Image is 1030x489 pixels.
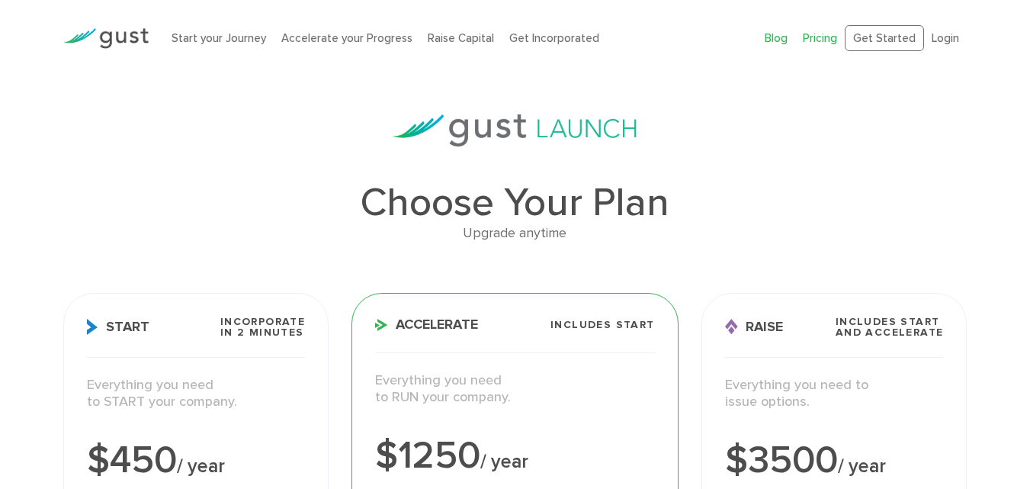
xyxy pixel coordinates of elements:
img: gust-launch-logos.svg [393,114,637,146]
img: Start Icon X2 [87,319,98,335]
a: Get Incorporated [509,31,599,45]
h1: Choose Your Plan [63,183,967,223]
div: $1250 [375,437,654,475]
a: Get Started [845,25,924,52]
span: Incorporate in 2 Minutes [220,317,305,338]
span: / year [480,450,528,473]
span: Includes START [550,320,655,330]
span: Accelerate [375,318,478,332]
a: Raise Capital [428,31,494,45]
img: Accelerate Icon [375,319,388,331]
img: Gust Logo [63,28,149,49]
img: Raise Icon [725,319,738,335]
span: Start [87,319,149,335]
a: Accelerate your Progress [281,31,412,45]
div: $3500 [725,442,944,480]
div: Upgrade anytime [63,223,967,245]
p: Everything you need to issue options. [725,377,944,411]
a: Login [932,31,959,45]
div: $450 [87,442,306,480]
span: Includes START and ACCELERATE [836,317,944,338]
a: Start your Journey [172,31,266,45]
span: / year [177,455,225,478]
span: / year [838,455,886,478]
a: Blog [765,31,788,45]
span: Raise [725,319,783,335]
p: Everything you need to START your company. [87,377,306,411]
p: Everything you need to RUN your company. [375,372,654,407]
a: Pricing [803,31,837,45]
